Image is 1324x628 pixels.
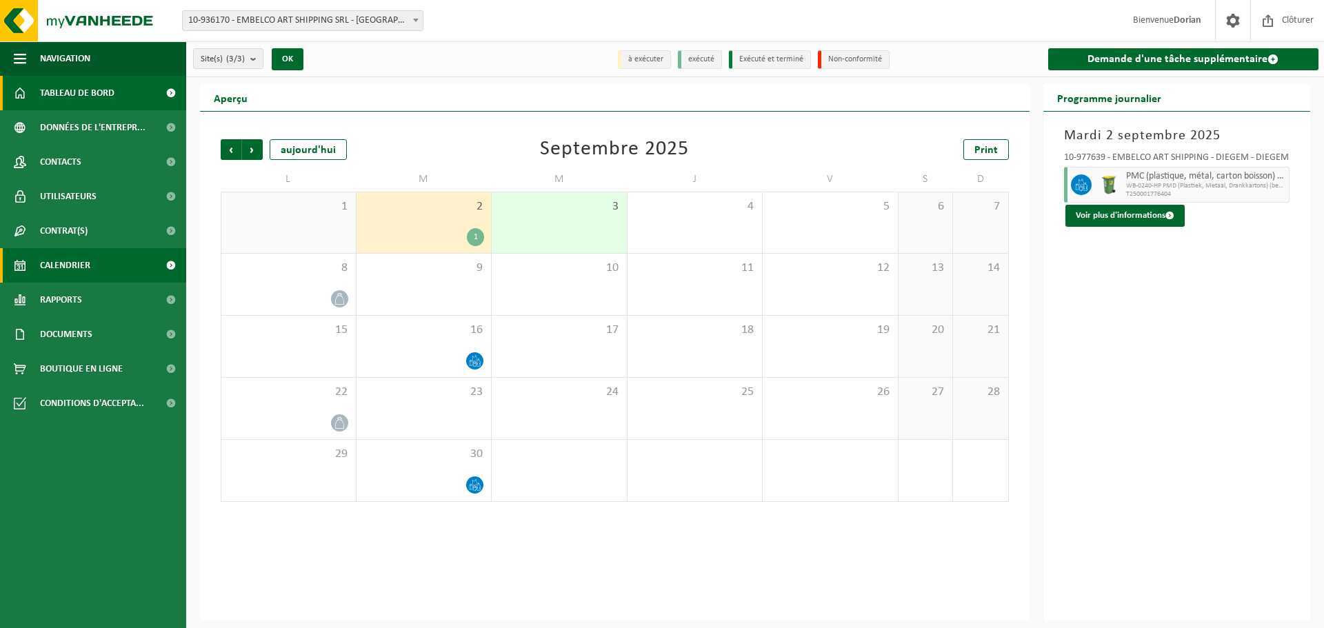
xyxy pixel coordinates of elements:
h2: Aperçu [200,84,261,111]
td: J [628,167,763,192]
span: Tableau de bord [40,76,114,110]
span: 5 [770,199,891,214]
span: 20 [905,323,946,338]
span: 17 [499,323,620,338]
td: S [899,167,954,192]
h2: Programme journalier [1043,84,1175,111]
span: PMC (plastique, métal, carton boisson) (industriel) [1126,171,1286,182]
td: M [492,167,628,192]
span: 10-936170 - EMBELCO ART SHIPPING SRL - ETTERBEEK [183,11,423,30]
span: 1 [228,199,349,214]
span: 2 [363,199,485,214]
div: 10-977639 - EMBELCO ART SHIPPING - DIEGEM - DIEGEM [1064,153,1290,167]
span: 26 [770,385,891,400]
span: WB-0240-HP PMD (Plastiek, Metaal, Drankkartons) (bedrijven) [1126,182,1286,190]
span: Boutique en ligne [40,352,123,386]
count: (3/3) [226,54,245,63]
div: aujourd'hui [270,139,347,160]
button: Voir plus d'informations [1065,205,1185,227]
span: 14 [960,261,1001,276]
a: Print [963,139,1009,160]
span: Conditions d'accepta... [40,386,144,421]
span: 12 [770,261,891,276]
span: 4 [634,199,756,214]
span: 27 [905,385,946,400]
div: Septembre 2025 [540,139,689,160]
span: Calendrier [40,248,90,283]
li: Exécuté et terminé [729,50,811,69]
span: 25 [634,385,756,400]
span: Navigation [40,41,90,76]
td: M [357,167,492,192]
strong: Dorian [1174,15,1201,26]
span: 24 [499,385,620,400]
li: à exécuter [618,50,671,69]
span: 18 [634,323,756,338]
span: Print [974,145,998,156]
span: 23 [363,385,485,400]
span: Données de l'entrepr... [40,110,146,145]
span: 9 [363,261,485,276]
a: Demande d'une tâche supplémentaire [1048,48,1319,70]
span: 30 [363,447,485,462]
td: V [763,167,899,192]
td: D [953,167,1008,192]
button: OK [272,48,303,70]
span: Contacts [40,145,81,179]
span: 13 [905,261,946,276]
td: L [221,167,357,192]
span: 3 [499,199,620,214]
span: 6 [905,199,946,214]
span: 29 [228,447,349,462]
span: 10-936170 - EMBELCO ART SHIPPING SRL - ETTERBEEK [182,10,423,31]
h3: Mardi 2 septembre 2025 [1064,125,1290,146]
span: 7 [960,199,1001,214]
div: 1 [467,228,484,246]
button: Site(s)(3/3) [193,48,263,69]
span: 22 [228,385,349,400]
span: 19 [770,323,891,338]
span: Documents [40,317,92,352]
li: Non-conformité [818,50,890,69]
span: Site(s) [201,49,245,70]
span: T250001776404 [1126,190,1286,199]
li: exécuté [678,50,722,69]
img: WB-0240-HPE-GN-50 [1099,174,1119,195]
span: Suivant [242,139,263,160]
span: 28 [960,385,1001,400]
span: Utilisateurs [40,179,97,214]
span: 15 [228,323,349,338]
span: 8 [228,261,349,276]
span: 21 [960,323,1001,338]
span: Rapports [40,283,82,317]
span: Précédent [221,139,241,160]
span: Contrat(s) [40,214,88,248]
span: 11 [634,261,756,276]
span: 16 [363,323,485,338]
span: 10 [499,261,620,276]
